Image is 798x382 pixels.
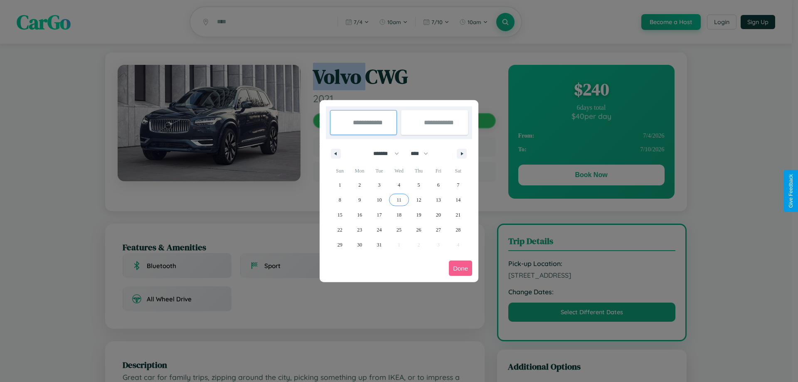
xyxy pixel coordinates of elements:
[457,177,459,192] span: 7
[350,177,369,192] button: 2
[350,207,369,222] button: 16
[389,207,409,222] button: 18
[369,177,389,192] button: 3
[429,207,448,222] button: 20
[350,237,369,252] button: 30
[357,207,362,222] span: 16
[437,177,440,192] span: 6
[449,261,472,276] button: Done
[330,192,350,207] button: 8
[448,207,468,222] button: 21
[350,222,369,237] button: 23
[448,164,468,177] span: Sat
[337,237,342,252] span: 29
[369,164,389,177] span: Tue
[429,192,448,207] button: 13
[377,222,382,237] span: 24
[350,164,369,177] span: Mon
[416,222,421,237] span: 26
[448,177,468,192] button: 7
[350,192,369,207] button: 9
[788,174,794,208] div: Give Feedback
[357,222,362,237] span: 23
[448,222,468,237] button: 28
[337,222,342,237] span: 22
[436,192,441,207] span: 13
[389,222,409,237] button: 25
[409,177,429,192] button: 5
[339,177,341,192] span: 1
[416,207,421,222] span: 19
[409,164,429,177] span: Thu
[369,192,389,207] button: 10
[369,207,389,222] button: 17
[330,207,350,222] button: 15
[416,192,421,207] span: 12
[377,192,382,207] span: 10
[448,192,468,207] button: 14
[436,207,441,222] span: 20
[330,237,350,252] button: 29
[436,222,441,237] span: 27
[378,177,381,192] span: 3
[369,237,389,252] button: 31
[397,222,401,237] span: 25
[337,207,342,222] span: 15
[398,177,400,192] span: 4
[389,192,409,207] button: 11
[330,222,350,237] button: 22
[357,237,362,252] span: 30
[330,164,350,177] span: Sun
[409,207,429,222] button: 19
[409,192,429,207] button: 12
[369,222,389,237] button: 24
[397,192,401,207] span: 11
[429,177,448,192] button: 6
[339,192,341,207] span: 8
[409,222,429,237] button: 26
[377,237,382,252] span: 31
[330,177,350,192] button: 1
[389,164,409,177] span: Wed
[456,222,461,237] span: 28
[456,192,461,207] span: 14
[358,177,361,192] span: 2
[429,164,448,177] span: Fri
[456,207,461,222] span: 21
[358,192,361,207] span: 9
[417,177,420,192] span: 5
[389,177,409,192] button: 4
[377,207,382,222] span: 17
[397,207,401,222] span: 18
[429,222,448,237] button: 27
